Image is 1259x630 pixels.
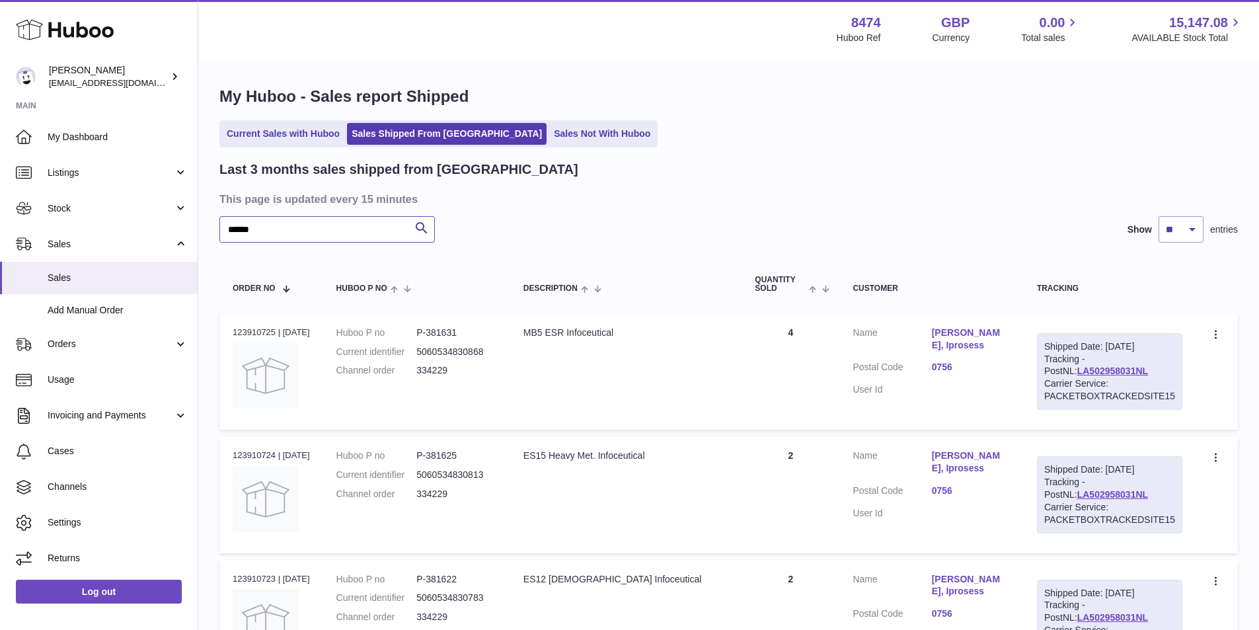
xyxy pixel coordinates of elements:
div: Carrier Service: PACKETBOXTRACKEDSITE15 [1044,377,1175,403]
span: 15,147.08 [1169,14,1228,32]
dd: 5060534830783 [416,592,497,604]
span: 0.00 [1040,14,1065,32]
span: Orders [48,338,174,350]
dd: 334229 [416,611,497,623]
div: Shipped Date: [DATE] [1044,340,1175,353]
div: Tracking - PostNL: [1037,456,1182,533]
a: 0756 [932,361,1011,374]
dt: Name [853,450,931,478]
td: 2 [742,436,839,553]
a: [PERSON_NAME], Iprosess [932,573,1011,598]
dt: User Id [853,507,931,520]
div: Tracking [1037,284,1182,293]
a: [PERSON_NAME], Iprosess [932,450,1011,475]
span: AVAILABLE Stock Total [1131,32,1243,44]
dd: 5060534830813 [416,469,497,481]
div: Tracking - PostNL: [1037,333,1182,410]
dt: Huboo P no [336,327,417,339]
span: Returns [48,552,188,565]
dd: 5060534830868 [416,346,497,358]
a: LA502958031NL [1077,489,1148,500]
dd: P-381622 [416,573,497,586]
div: Currency [933,32,970,44]
div: Shipped Date: [DATE] [1044,587,1175,600]
a: Sales Not With Huboo [549,123,655,145]
a: LA502958031NL [1077,366,1148,376]
span: Listings [48,167,174,179]
h1: My Huboo - Sales report Shipped [219,86,1238,107]
dt: User Id [853,383,931,396]
dd: 334229 [416,488,497,500]
span: Invoicing and Payments [48,409,174,422]
dt: Name [853,573,931,602]
a: LA502958031NL [1077,612,1148,623]
dt: Channel order [336,364,417,377]
span: Add Manual Order [48,304,188,317]
span: Settings [48,516,188,529]
span: Description [523,284,578,293]
span: Usage [48,374,188,386]
div: ES15 Heavy Met. Infoceutical [523,450,729,462]
dt: Channel order [336,611,417,623]
img: no-photo.jpg [233,466,299,532]
dt: Name [853,327,931,355]
div: Customer [853,284,1011,293]
strong: 8474 [851,14,881,32]
div: Carrier Service: PACKETBOXTRACKEDSITE15 [1044,501,1175,526]
dt: Current identifier [336,592,417,604]
span: Sales [48,272,188,284]
dt: Postal Code [853,608,931,623]
h3: This page is updated every 15 minutes [219,192,1235,206]
span: Huboo P no [336,284,387,293]
a: 0.00 Total sales [1021,14,1080,44]
div: 123910723 | [DATE] [233,573,310,585]
img: orders@neshealth.com [16,67,36,87]
span: Quantity Sold [755,276,806,293]
a: [PERSON_NAME], Iprosess [932,327,1011,352]
td: 4 [742,313,839,430]
strong: GBP [941,14,970,32]
a: 0756 [932,608,1011,620]
div: 123910725 | [DATE] [233,327,310,338]
div: 123910724 | [DATE] [233,450,310,461]
a: 15,147.08 AVAILABLE Stock Total [1131,14,1243,44]
div: MB5 ESR Infoceutical [523,327,729,339]
h2: Last 3 months sales shipped from [GEOGRAPHIC_DATA] [219,161,578,178]
span: entries [1210,223,1238,236]
span: Cases [48,445,188,457]
dt: Current identifier [336,346,417,358]
dt: Postal Code [853,485,931,500]
div: ES12 [DEMOGRAPHIC_DATA] Infoceutical [523,573,729,586]
div: Shipped Date: [DATE] [1044,463,1175,476]
dd: P-381631 [416,327,497,339]
dd: 334229 [416,364,497,377]
span: My Dashboard [48,131,188,143]
span: Stock [48,202,174,215]
dt: Huboo P no [336,573,417,586]
span: [EMAIL_ADDRESS][DOMAIN_NAME] [49,77,194,88]
a: Log out [16,580,182,604]
div: [PERSON_NAME] [49,64,168,89]
dt: Channel order [336,488,417,500]
label: Show [1127,223,1152,236]
span: Total sales [1021,32,1080,44]
a: Current Sales with Huboo [222,123,344,145]
a: 0756 [932,485,1011,497]
div: Huboo Ref [837,32,881,44]
dt: Current identifier [336,469,417,481]
span: Sales [48,238,174,251]
dd: P-381625 [416,450,497,462]
span: Order No [233,284,276,293]
dt: Postal Code [853,361,931,377]
img: no-photo.jpg [233,342,299,409]
span: Channels [48,481,188,493]
a: Sales Shipped From [GEOGRAPHIC_DATA] [347,123,547,145]
dt: Huboo P no [336,450,417,462]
